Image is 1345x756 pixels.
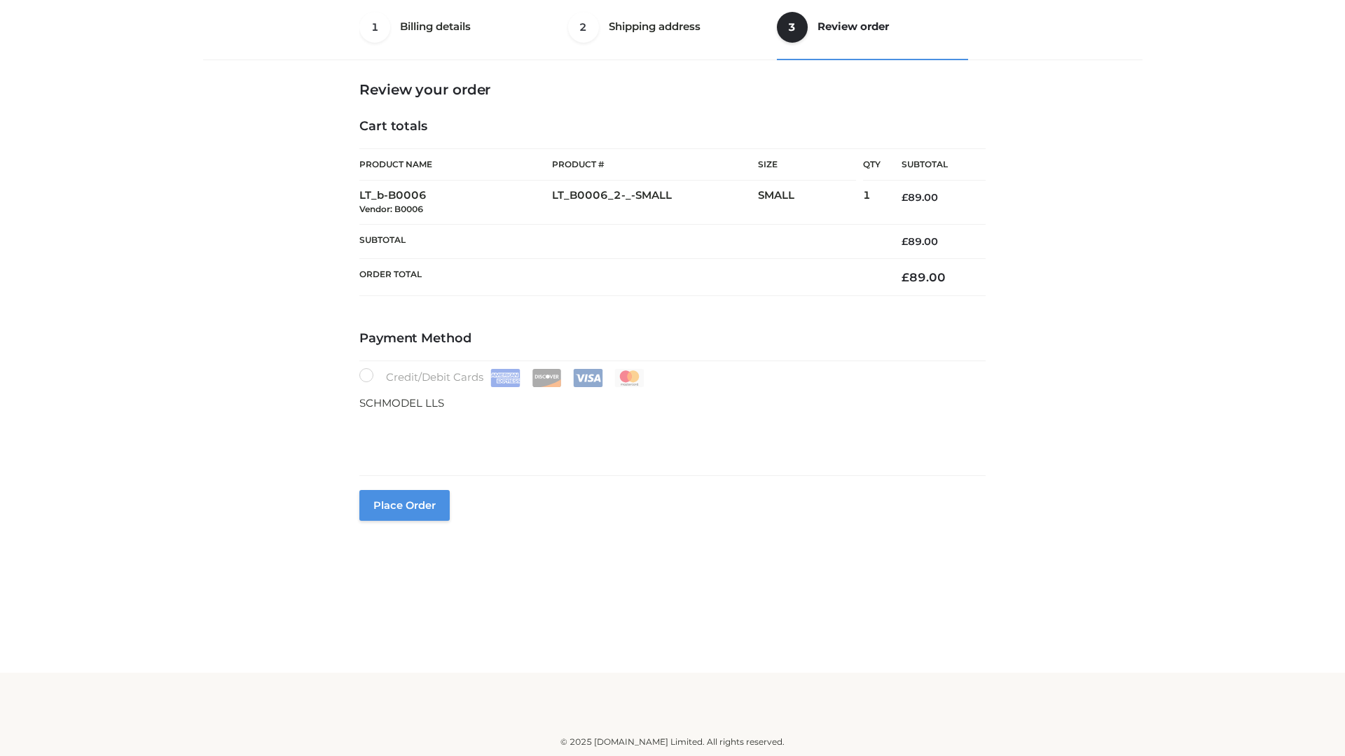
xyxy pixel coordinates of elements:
[881,149,986,181] th: Subtotal
[359,181,552,225] td: LT_b-B0006
[359,331,986,346] h4: Payment Method
[902,191,908,204] span: £
[359,368,646,387] label: Credit/Debit Cards
[359,224,881,258] th: Subtotal
[490,369,520,387] img: Amex
[902,235,908,248] span: £
[863,181,881,225] td: 1
[532,369,562,387] img: Discover
[359,204,423,214] small: Vendor: B0006
[902,191,938,204] bdi: 89.00
[359,259,881,296] th: Order Total
[863,148,881,181] th: Qty
[359,394,986,412] p: SCHMODEL LLS
[758,181,863,225] td: SMALL
[902,270,909,284] span: £
[902,270,946,284] bdi: 89.00
[614,369,644,387] img: Mastercard
[552,181,758,225] td: LT_B0006_2-_-SMALL
[359,81,986,98] h3: Review your order
[359,490,450,521] button: Place order
[359,148,552,181] th: Product Name
[902,235,938,248] bdi: 89.00
[573,369,603,387] img: Visa
[208,735,1137,749] div: © 2025 [DOMAIN_NAME] Limited. All rights reserved.
[357,409,983,460] iframe: Secure payment input frame
[552,148,758,181] th: Product #
[758,149,856,181] th: Size
[359,119,986,134] h4: Cart totals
